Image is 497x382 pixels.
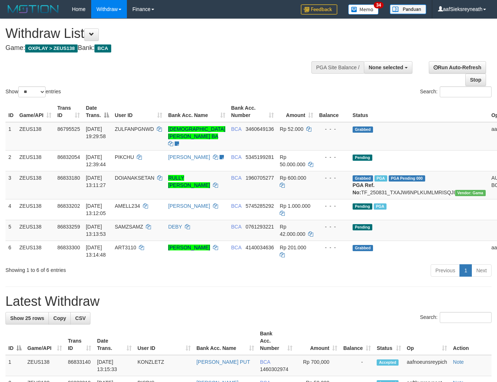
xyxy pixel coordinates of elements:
[75,315,86,321] span: CSV
[340,355,374,376] td: -
[280,175,306,181] span: Rp 600.000
[5,150,16,171] td: 2
[353,203,372,210] span: Pending
[53,315,66,321] span: Copy
[459,264,472,277] a: 1
[24,355,65,376] td: ZEUS138
[301,4,337,15] img: Feedback.jpg
[57,203,80,209] span: 86833202
[16,241,54,261] td: ZEUS138
[431,264,460,277] a: Previous
[16,199,54,220] td: ZEUS138
[245,175,274,181] span: Copy 1960705277 to clipboard
[115,245,136,250] span: ART3110
[420,312,492,323] label: Search:
[115,154,134,160] span: PIKCHU
[57,154,80,160] span: 86832054
[94,44,111,52] span: BCA
[168,154,210,160] a: [PERSON_NAME]
[168,126,225,139] a: [DEMOGRAPHIC_DATA][PERSON_NAME] BA
[115,224,143,230] span: SAMZSAMZ
[16,122,54,151] td: ZEUS138
[65,327,94,355] th: Trans ID: activate to sort column ascending
[280,245,306,250] span: Rp 201.000
[350,101,489,122] th: Status
[319,244,347,251] div: - - -
[319,223,347,230] div: - - -
[319,174,347,182] div: - - -
[231,224,241,230] span: BCA
[257,327,295,355] th: Bank Acc. Number: activate to sort column ascending
[115,126,154,132] span: ZULFANPGNWD
[86,203,106,216] span: [DATE] 13:12:05
[10,315,44,321] span: Show 25 rows
[16,150,54,171] td: ZEUS138
[168,224,182,230] a: DEBY
[57,175,80,181] span: 86833180
[369,65,403,70] span: None selected
[319,125,347,133] div: - - -
[115,203,140,209] span: AMELL234
[194,327,257,355] th: Bank Acc. Name: activate to sort column ascending
[465,74,486,86] a: Stop
[135,327,194,355] th: User ID: activate to sort column ascending
[364,61,412,74] button: None selected
[16,101,54,122] th: Game/API: activate to sort column ascending
[420,86,492,97] label: Search:
[455,190,486,196] span: Vendor URL: https://trx31.1velocity.biz
[16,220,54,241] td: ZEUS138
[48,312,71,324] a: Copy
[280,203,310,209] span: Rp 1.000.000
[25,44,78,52] span: OXPLAY > ZEUS138
[350,171,489,199] td: TF_250831_TXAJW6NPLKUMLMRISQJI
[16,171,54,199] td: ZEUS138
[374,203,387,210] span: Marked by aafnoeunsreypich
[231,203,241,209] span: BCA
[404,327,450,355] th: Op: activate to sort column ascending
[5,4,61,15] img: MOTION_logo.png
[5,122,16,151] td: 1
[295,355,340,376] td: Rp 700,000
[390,4,426,14] img: panduan.png
[245,245,274,250] span: Copy 4140034636 to clipboard
[115,175,155,181] span: DOIANAKSETAN
[86,245,106,258] span: [DATE] 13:14:48
[280,126,303,132] span: Rp 52.000
[94,327,135,355] th: Date Trans.: activate to sort column ascending
[165,101,228,122] th: Bank Acc. Name: activate to sort column ascending
[277,101,316,122] th: Amount: activate to sort column ascending
[5,26,324,41] h1: Withdraw List
[353,224,372,230] span: Pending
[374,327,404,355] th: Status: activate to sort column ascending
[5,312,49,324] a: Show 25 rows
[168,203,210,209] a: [PERSON_NAME]
[135,355,194,376] td: KONZLETZ
[353,182,374,195] b: PGA Ref. No:
[18,86,46,97] select: Showentries
[5,199,16,220] td: 4
[197,359,250,365] a: [PERSON_NAME] PUT
[377,359,399,366] span: Accepted
[245,154,274,160] span: Copy 5345199281 to clipboard
[374,175,387,182] span: Marked by aafnoeunsreypich
[57,245,80,250] span: 86833300
[245,126,274,132] span: Copy 3460649136 to clipboard
[5,44,324,52] h4: Game: Bank:
[57,126,80,132] span: 86795525
[404,355,450,376] td: aafnoeunsreypich
[231,126,241,132] span: BCA
[260,359,270,365] span: BCA
[54,101,83,122] th: Trans ID: activate to sort column ascending
[348,4,379,15] img: Button%20Memo.svg
[5,220,16,241] td: 5
[5,355,24,376] td: 1
[86,154,106,167] span: [DATE] 12:39:44
[319,202,347,210] div: - - -
[353,155,372,161] span: Pending
[231,245,241,250] span: BCA
[5,294,492,309] h1: Latest Withdraw
[295,327,340,355] th: Amount: activate to sort column ascending
[5,264,202,274] div: Showing 1 to 6 of 6 entries
[5,241,16,261] td: 6
[440,86,492,97] input: Search:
